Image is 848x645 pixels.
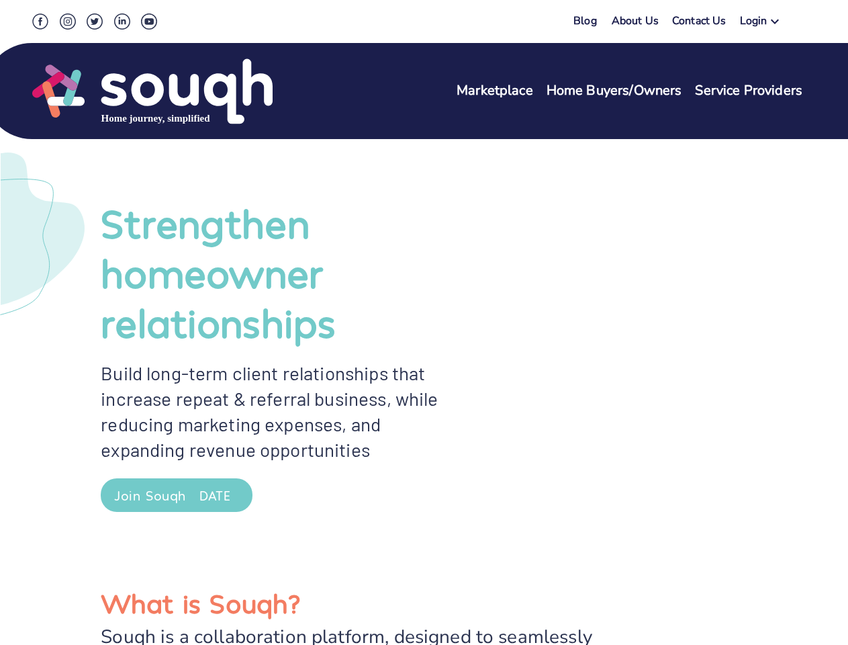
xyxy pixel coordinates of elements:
div: Build long-term client relationships that increase repeat & referral business, while reducing mar... [101,360,477,462]
iframe: Souqh: The Ultimate Realtor Collaboration Platform for Seamless Homeowner Journeys! [478,201,747,458]
div: Login [740,13,767,33]
img: Souqh Logo [32,57,273,126]
a: Contact Us [672,13,726,33]
a: Service Providers [695,81,802,101]
img: Youtube Social Icon [141,13,157,30]
div: What is Souqh? [101,587,370,619]
div: Strengthen homeowner relationships [101,198,477,347]
img: LinkedIn Social Icon [114,13,130,30]
a: Marketplace [457,81,533,101]
img: Facebook Social Icon [32,13,48,30]
a: Home Buyers/Owners [547,81,682,101]
div: Join Souqh [DATE] [114,484,239,507]
img: Twitter Social Icon [87,13,103,30]
img: Instagram Social Icon [60,13,76,30]
button: Join Souqh [DATE] [101,478,252,512]
a: Blog [573,13,597,28]
a: About Us [612,13,659,33]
